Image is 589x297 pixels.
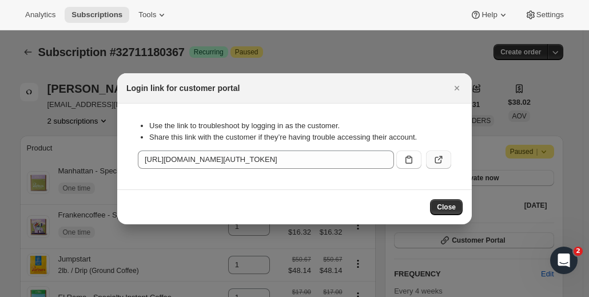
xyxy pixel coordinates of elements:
button: Close [430,199,463,215]
li: Use the link to troubleshoot by logging in as the customer. [149,120,451,132]
button: Analytics [18,7,62,23]
span: Close [437,203,456,212]
span: Tools [138,10,156,19]
button: Subscriptions [65,7,129,23]
button: Settings [518,7,571,23]
button: Close [449,80,465,96]
span: 2 [574,247,583,256]
span: Help [481,10,497,19]
li: Share this link with the customer if they’re having trouble accessing their account. [149,132,451,143]
button: Help [463,7,515,23]
span: Analytics [25,10,55,19]
iframe: Intercom live chat [550,247,578,274]
button: Tools [132,7,174,23]
span: Subscriptions [71,10,122,19]
h2: Login link for customer portal [126,82,240,94]
span: Settings [536,10,564,19]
